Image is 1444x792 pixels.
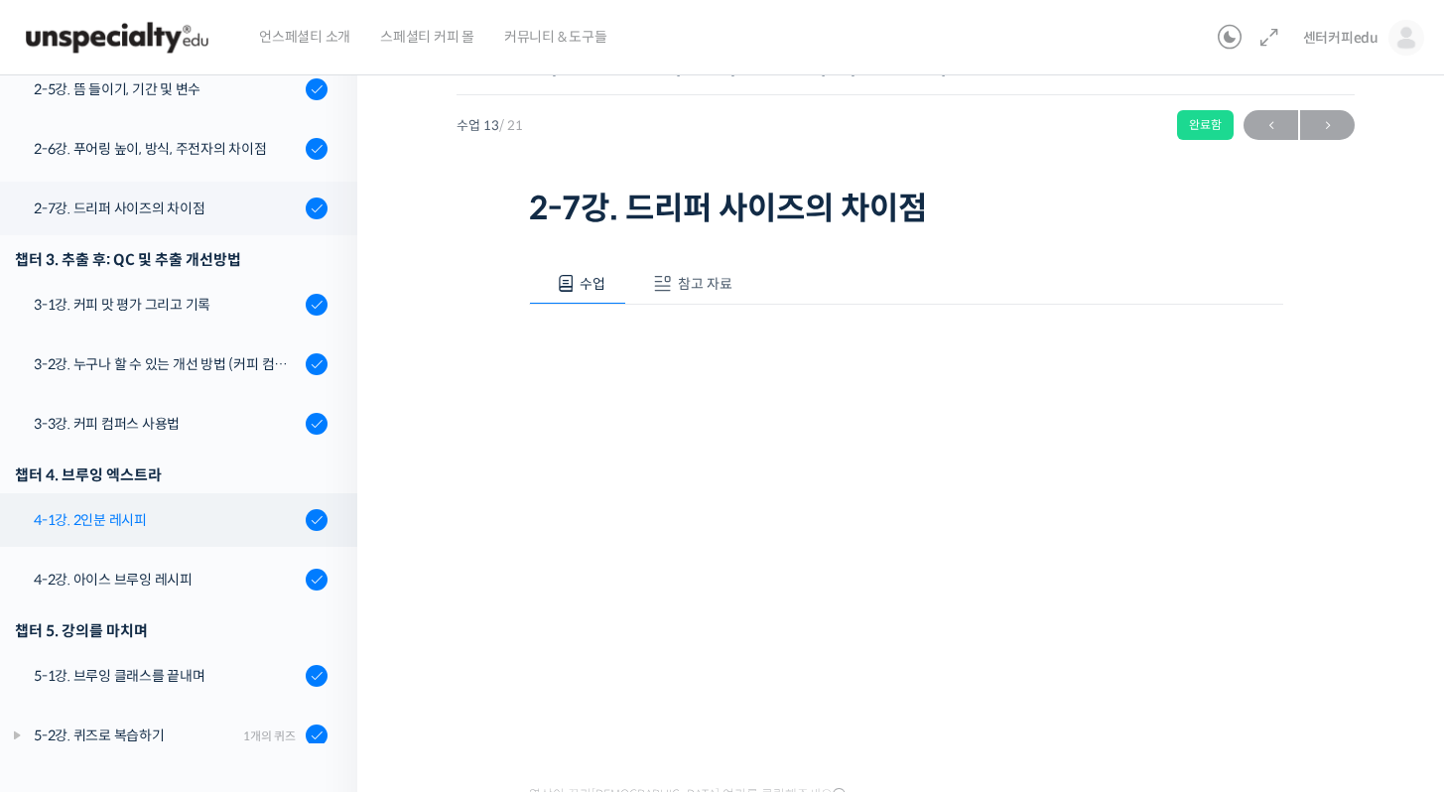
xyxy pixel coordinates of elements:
div: 4-2강. 아이스 브루잉 레시피 [34,569,300,591]
span: ← [1244,112,1298,139]
a: 다음→ [1300,110,1355,140]
a: 설정 [256,627,381,677]
div: 3-3강. 커피 컴퍼스 사용법 [34,413,300,435]
span: → [1300,112,1355,139]
div: 4-1강. 2인분 레시피 [34,509,300,531]
div: 챕터 5. 강의를 마치며 [15,617,328,644]
span: 참고 자료 [678,275,732,293]
a: ←이전 [1244,110,1298,140]
div: 5-2강. 퀴즈로 복습하기 [34,725,237,746]
div: 5-1강. 브루잉 클래스를 끝내며 [34,665,300,687]
span: 수업 13 [457,119,523,132]
span: 설정 [307,657,330,673]
div: 3-1강. 커피 맛 평가 그리고 기록 [34,294,300,316]
span: 수업 [580,275,605,293]
span: 홈 [63,657,74,673]
div: 2-6강. 푸어링 높이, 방식, 주전자의 차이점 [34,138,300,160]
div: 챕터 4. 브루잉 엑스트라 [15,462,328,488]
span: 대화 [182,658,205,674]
div: 3-2강. 누구나 할 수 있는 개선 방법 (커피 컴퍼스) [34,353,300,375]
a: 대화 [131,627,256,677]
div: 2-7강. 드리퍼 사이즈의 차이점 [34,198,300,219]
div: 1개의 퀴즈 [243,726,296,745]
div: 완료함 [1177,110,1234,140]
h1: 2-7강. 드리퍼 사이즈의 차이점 [529,190,1283,227]
span: / 21 [499,117,523,134]
div: 2-5강. 뜸 들이기, 기간 및 변수 [34,78,300,100]
div: 챕터 3. 추출 후: QC 및 추출 개선방법 [15,246,328,273]
a: 홈 [6,627,131,677]
span: 센터커피edu [1303,29,1378,47]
